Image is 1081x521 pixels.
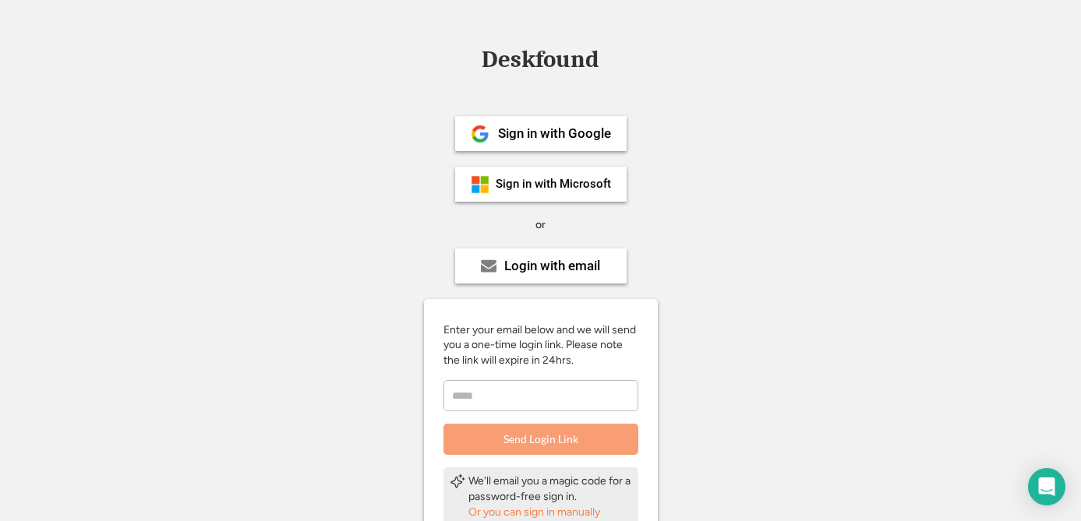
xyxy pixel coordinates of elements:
[496,178,611,190] div: Sign in with Microsoft
[443,322,638,368] div: Enter your email below and we will send you a one-time login link. Please note the link will expi...
[471,175,489,194] img: ms-symbollockup_mssymbol_19.png
[468,473,632,504] div: We'll email you a magic code for a password-free sign in.
[535,217,546,233] div: or
[498,127,611,140] div: Sign in with Google
[443,424,638,455] button: Send Login Link
[471,125,489,143] img: 1024px-Google__G__Logo.svg.png
[504,259,600,273] div: Login with email
[1028,468,1065,505] div: Open Intercom Messenger
[475,48,607,72] div: Deskfound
